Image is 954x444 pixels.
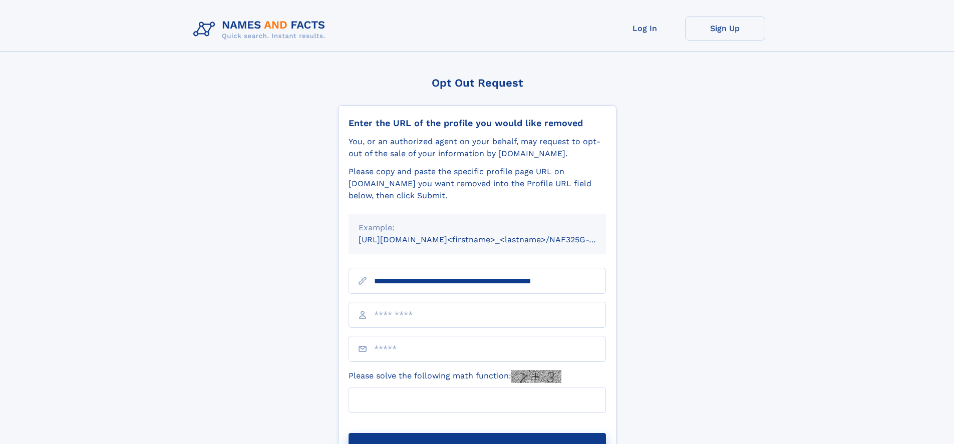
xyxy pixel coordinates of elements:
div: Please copy and paste the specific profile page URL on [DOMAIN_NAME] you want removed into the Pr... [349,166,606,202]
div: Enter the URL of the profile you would like removed [349,118,606,129]
img: Logo Names and Facts [189,16,334,43]
div: Example: [359,222,596,234]
label: Please solve the following math function: [349,370,561,383]
div: You, or an authorized agent on your behalf, may request to opt-out of the sale of your informatio... [349,136,606,160]
small: [URL][DOMAIN_NAME]<firstname>_<lastname>/NAF325G-xxxxxxxx [359,235,625,244]
a: Sign Up [685,16,765,41]
div: Opt Out Request [338,77,616,89]
a: Log In [605,16,685,41]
